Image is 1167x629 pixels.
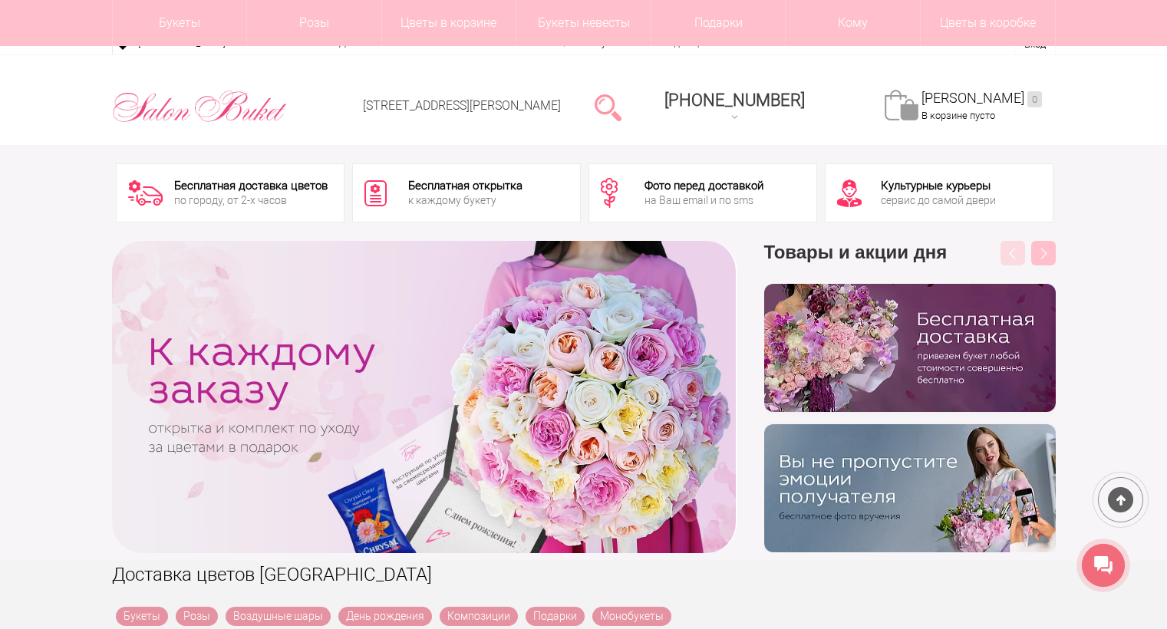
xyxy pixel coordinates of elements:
[526,607,585,626] a: Подарки
[921,110,995,121] span: В корзине пусто
[363,98,561,113] a: [STREET_ADDRESS][PERSON_NAME]
[1031,241,1056,265] button: Next
[881,180,996,192] div: Культурные курьеры
[1027,91,1042,107] ins: 0
[338,607,432,626] a: День рождения
[644,195,763,206] div: на Ваш email и по sms
[764,284,1056,412] img: hpaj04joss48rwypv6hbykmvk1dj7zyr.png.webp
[116,607,168,626] a: Букеты
[764,424,1056,552] img: v9wy31nijnvkfycrkduev4dhgt9psb7e.png.webp
[174,195,328,206] div: по городу, от 2-х часов
[112,87,288,127] img: Цветы Нижний Новгород
[176,607,218,626] a: Розы
[881,195,996,206] div: сервис до самой двери
[655,85,814,129] a: [PHONE_NUMBER]
[921,90,1042,107] a: [PERSON_NAME]
[112,561,1056,588] h1: Доставка цветов [GEOGRAPHIC_DATA]
[408,180,523,192] div: Бесплатная открытка
[440,607,518,626] a: Композиции
[592,607,671,626] a: Монобукеты
[226,607,331,626] a: Воздушные шары
[408,195,523,206] div: к каждому букету
[174,180,328,192] div: Бесплатная доставка цветов
[764,241,1056,284] h3: Товары и акции дня
[644,180,763,192] div: Фото перед доставкой
[664,91,805,110] span: [PHONE_NUMBER]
